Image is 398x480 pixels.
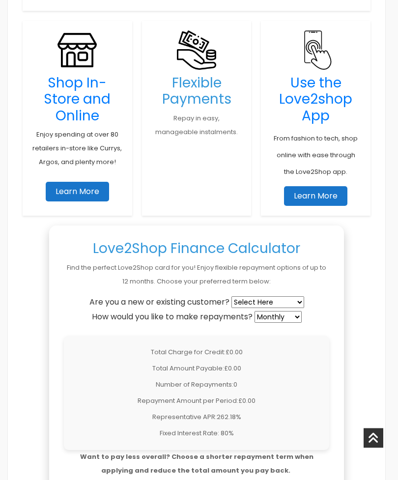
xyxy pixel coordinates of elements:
p: Representative APR: [71,411,322,424]
p: Repayment Amount per Period: [71,395,322,408]
a: Learn More [46,182,109,202]
img: Shop Anywhere [57,31,97,70]
span: From fashion to tech, shop online with ease through the Love2Shop app. [274,134,358,176]
a: Learn More [284,187,347,206]
a: Shop In-Store and Online [44,74,111,126]
span: £0.00 [238,396,256,406]
span: Fixed Interest Rate: 80% [160,429,234,438]
h3: Flexible Payments [152,75,242,108]
label: Are you a new or existing customer? [89,298,229,308]
p: Total Charge for Credit: [71,346,322,360]
label: How would you like to make repayments? [92,312,253,322]
p: Total Amount Payable: [71,362,322,376]
p: Find the perfect Love2Shop card for you! Enjoy flexible repayment options of up to 12 months. Cho... [64,261,329,289]
img: Flexible Payments [177,31,216,70]
span: £0.00 [226,348,243,357]
h3: Love2Shop Finance Calculator [64,241,329,257]
img: Flexible Payments [296,31,336,70]
span: 262.18% [217,413,241,422]
a: From fashion to tech, shop online with ease through the Love2Shop app. [274,127,358,179]
a: Use the Love2shop App [279,74,352,126]
p: Number of Repayments: [71,378,322,392]
p: Repay in easy, manageable instalments. [152,112,242,140]
b: Want to pay less overall? Choose a shorter repayment term when applying and reduce the total amou... [80,452,313,476]
a: Enjoy spending at over 80 retailers in-store like Currys, Argos, and plenty more! [32,130,122,167]
span: 0 [233,380,237,390]
span: £0.00 [224,364,241,373]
